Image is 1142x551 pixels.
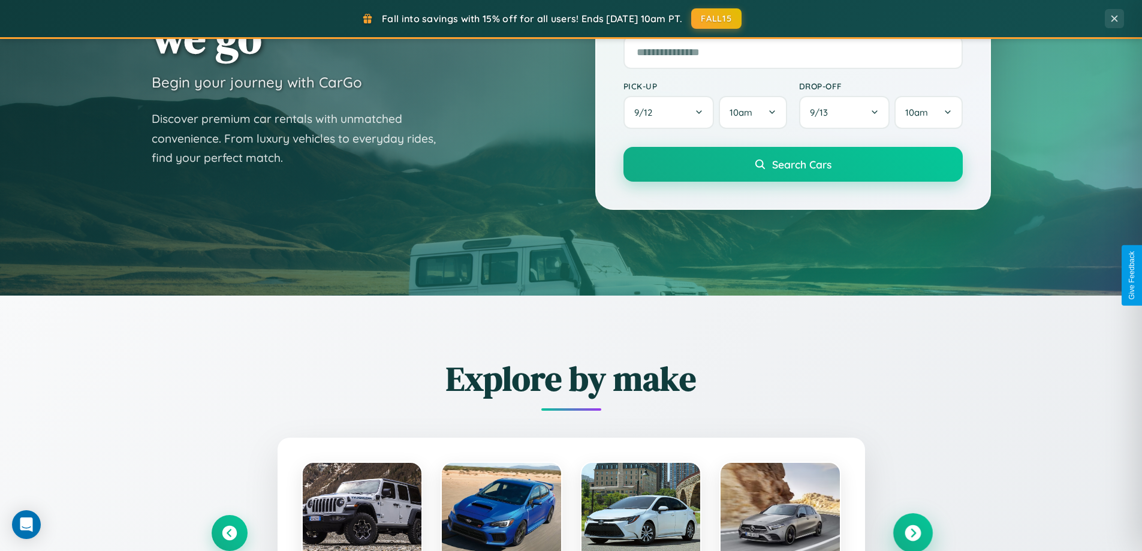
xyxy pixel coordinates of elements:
[623,81,787,91] label: Pick-up
[634,107,658,118] span: 9 / 12
[152,73,362,91] h3: Begin your journey with CarGo
[730,107,752,118] span: 10am
[719,96,787,129] button: 10am
[623,96,715,129] button: 9/12
[905,107,928,118] span: 10am
[691,8,742,29] button: FALL15
[772,158,831,171] span: Search Cars
[810,107,834,118] span: 9 / 13
[623,147,963,182] button: Search Cars
[382,13,682,25] span: Fall into savings with 15% off for all users! Ends [DATE] 10am PT.
[152,109,451,168] p: Discover premium car rentals with unmatched convenience. From luxury vehicles to everyday rides, ...
[799,81,963,91] label: Drop-off
[12,510,41,539] div: Open Intercom Messenger
[1128,251,1136,300] div: Give Feedback
[894,96,962,129] button: 10am
[799,96,890,129] button: 9/13
[212,356,931,402] h2: Explore by make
